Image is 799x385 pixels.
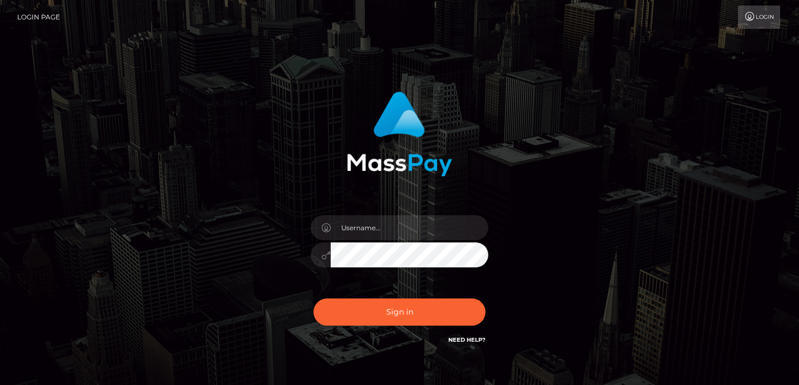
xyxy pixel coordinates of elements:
[331,215,488,240] input: Username...
[313,298,486,326] button: Sign in
[347,92,452,176] img: MassPay Login
[17,6,60,29] a: Login Page
[738,6,780,29] a: Login
[448,336,486,343] a: Need Help?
